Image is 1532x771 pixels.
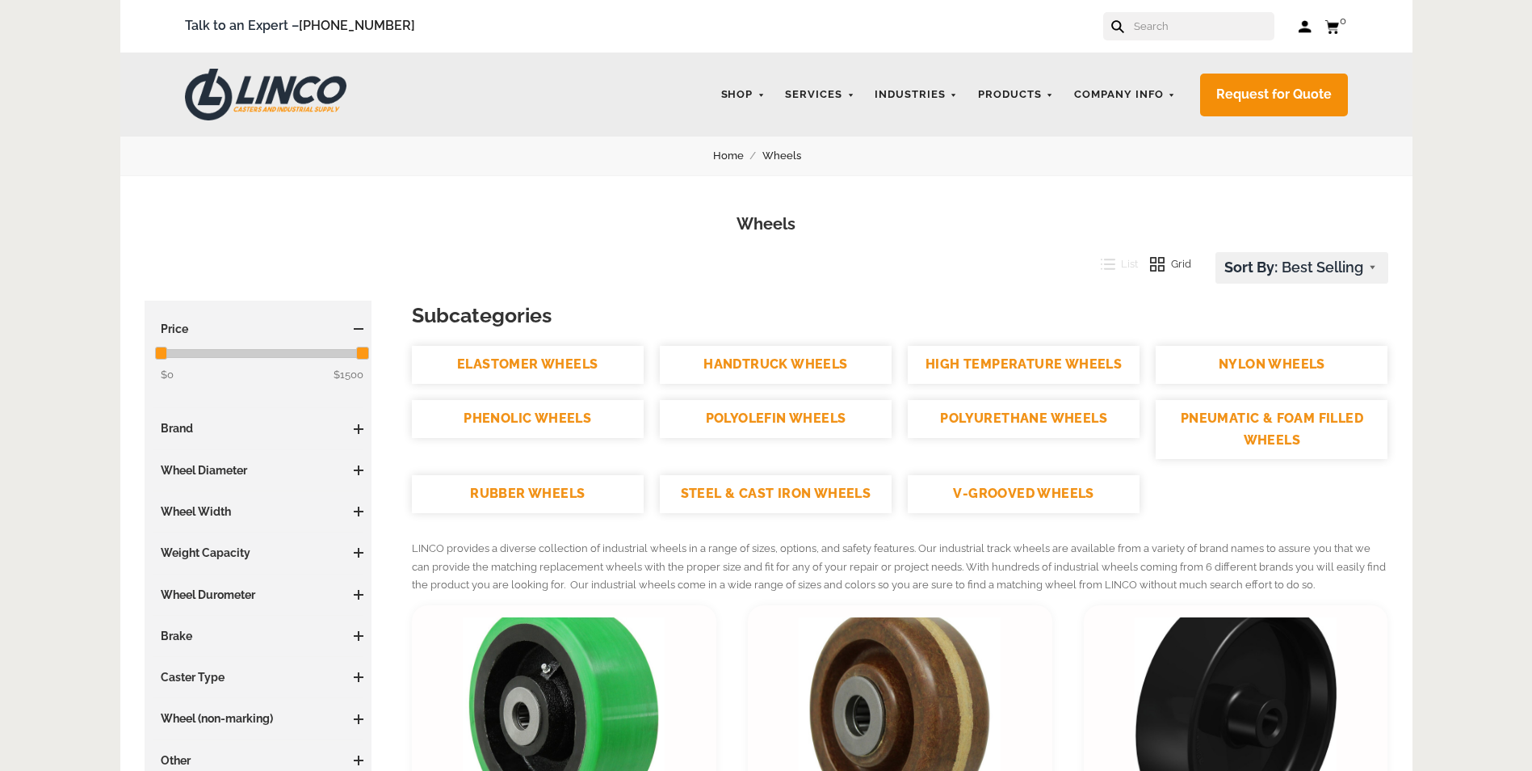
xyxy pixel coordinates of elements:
h3: Wheel Width [153,503,364,520]
a: Industries [867,79,966,111]
span: $1500 [334,366,363,384]
h1: Wheels [145,213,1388,236]
h3: Subcategories [412,301,1388,330]
h3: Weight Capacity [153,545,364,561]
h3: Brake [153,628,364,644]
a: NYLON WHEELS [1156,346,1387,384]
a: POLYURETHANE WHEELS [908,400,1140,438]
a: PNEUMATIC & FOAM FILLED WHEELS [1156,400,1387,459]
h3: Wheel (non-marking) [153,710,364,727]
span: $0 [161,369,174,381]
a: HANDTRUCK WHEELS [660,346,892,384]
h3: Other [153,752,364,769]
span: Talk to an Expert – [185,15,415,37]
a: Company Info [1066,79,1184,111]
a: ELASTOMER WHEELS [412,346,644,384]
a: Services [777,79,863,111]
img: LINCO CASTERS & INDUSTRIAL SUPPLY [185,69,346,120]
span: 0 [1340,15,1346,27]
a: HIGH TEMPERATURE WHEELS [908,346,1140,384]
a: STEEL & CAST IRON WHEELS [660,475,892,513]
a: [PHONE_NUMBER] [299,18,415,33]
h3: Price [153,321,364,337]
button: Grid [1138,252,1191,276]
input: Search [1132,12,1274,40]
a: Wheels [762,147,820,165]
a: Home [713,147,762,165]
a: Request for Quote [1200,74,1348,116]
h3: Wheel Diameter [153,462,364,478]
h3: Wheel Durometer [153,587,364,603]
a: RUBBER WHEELS [412,475,644,513]
a: PHENOLIC WHEELS [412,400,644,438]
a: V-GROOVED WHEELS [908,475,1140,513]
button: List [1089,252,1139,276]
a: Log in [1299,19,1312,35]
a: POLYOLEFIN WHEELS [660,400,892,438]
h3: Caster Type [153,669,364,685]
p: LINCO provides a diverse collection of industrial wheels in a range of sizes, options, and safety... [412,540,1388,595]
h3: Brand [153,420,364,436]
a: Shop [713,79,774,111]
a: Products [970,79,1062,111]
a: 0 [1324,16,1348,36]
